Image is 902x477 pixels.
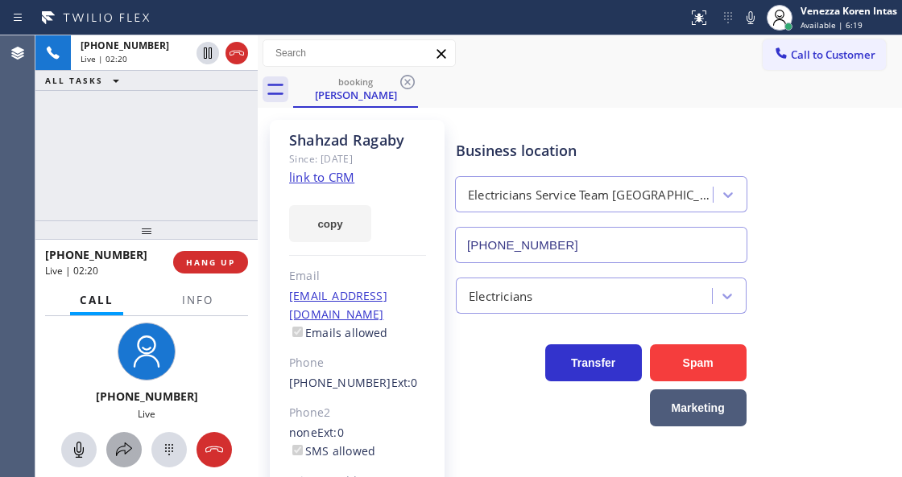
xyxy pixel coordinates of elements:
[650,344,747,381] button: Spam
[295,76,416,88] div: booking
[172,285,223,316] button: Info
[469,286,532,305] div: Electricians
[763,39,886,70] button: Call to Customer
[289,325,388,340] label: Emails allowed
[61,432,97,467] button: Mute
[289,205,371,242] button: copy
[455,227,747,263] input: Phone Number
[289,288,387,322] a: [EMAIL_ADDRESS][DOMAIN_NAME]
[96,389,198,404] span: [PHONE_NUMBER]
[289,424,426,461] div: none
[45,264,98,278] span: Live | 02:20
[289,267,426,286] div: Email
[80,293,114,307] span: Call
[186,257,235,268] span: HANG UP
[182,293,213,307] span: Info
[106,432,142,467] button: Open directory
[801,4,897,18] div: Venezza Koren Intas
[545,344,642,381] button: Transfer
[289,443,375,458] label: SMS allowed
[295,72,416,106] div: Shahzad Ragaby
[173,251,248,273] button: HANG UP
[289,404,426,422] div: Phone2
[791,47,875,62] span: Call to Customer
[289,169,354,185] a: link to CRM
[45,247,147,262] span: [PHONE_NUMBER]
[81,53,127,64] span: Live | 02:20
[138,407,155,421] span: Live
[81,39,169,52] span: [PHONE_NUMBER]
[289,354,426,372] div: Phone
[289,131,426,150] div: Shahzad Ragaby
[468,186,714,204] div: Electricians Service Team [GEOGRAPHIC_DATA]
[45,75,103,86] span: ALL TASKS
[197,42,219,64] button: Hold Customer
[650,389,747,426] button: Marketing
[35,71,135,90] button: ALL TASKS
[292,445,303,455] input: SMS allowed
[295,88,416,102] div: [PERSON_NAME]
[292,327,303,337] input: Emails allowed
[289,150,426,168] div: Since: [DATE]
[151,432,187,467] button: Open dialpad
[801,19,863,31] span: Available | 6:19
[739,6,762,29] button: Mute
[289,375,391,390] a: [PHONE_NUMBER]
[70,285,123,316] button: Call
[225,42,248,64] button: Hang up
[317,425,344,440] span: Ext: 0
[391,375,418,390] span: Ext: 0
[197,432,232,467] button: Hang up
[263,40,455,66] input: Search
[456,140,747,162] div: Business location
